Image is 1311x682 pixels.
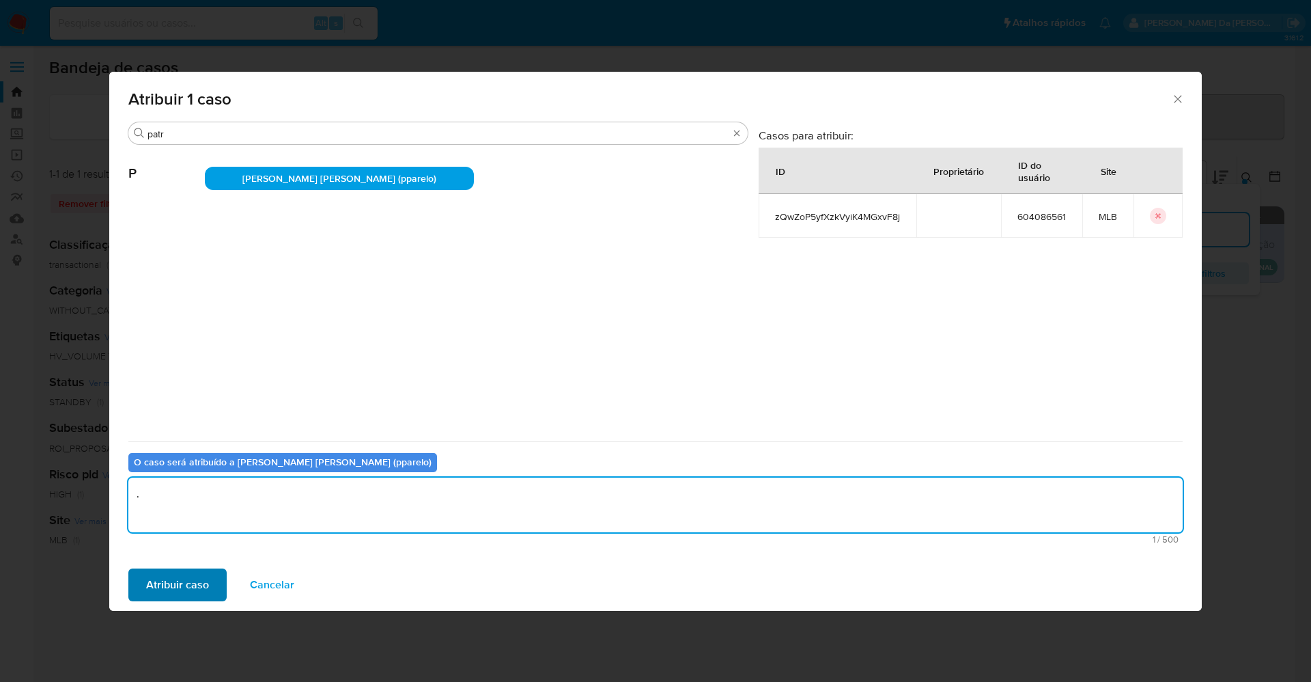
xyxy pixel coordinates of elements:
[146,570,209,600] span: Atribuir caso
[128,91,1171,107] span: Atribuir 1 caso
[775,210,900,223] span: zQwZoP5yfXzkVyiK4MGxvF8j
[128,569,227,601] button: Atribuir caso
[917,154,1000,187] div: Proprietário
[109,72,1202,611] div: assign-modal
[128,145,205,182] span: P
[134,455,432,469] b: O caso será atribuído a [PERSON_NAME] [PERSON_NAME] (pparelo)
[1171,92,1183,105] button: Fechar a janela
[1017,210,1066,223] span: 604086561
[250,570,294,600] span: Cancelar
[1002,148,1082,193] div: ID do usuário
[1150,208,1166,224] button: icon-button
[134,128,145,139] button: Buscar
[759,154,802,187] div: ID
[205,167,474,190] div: [PERSON_NAME] [PERSON_NAME] (pparelo)
[132,535,1179,544] span: Máximo 500 caracteres
[128,478,1183,532] textarea: .
[1099,210,1117,223] span: MLB
[1084,154,1133,187] div: Site
[731,128,742,139] button: Borrar
[759,128,1183,142] h3: Casos para atribuir:
[232,569,312,601] button: Cancelar
[147,128,729,140] input: Analista de pesquisa
[242,172,436,185] span: [PERSON_NAME] [PERSON_NAME] (pparelo)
